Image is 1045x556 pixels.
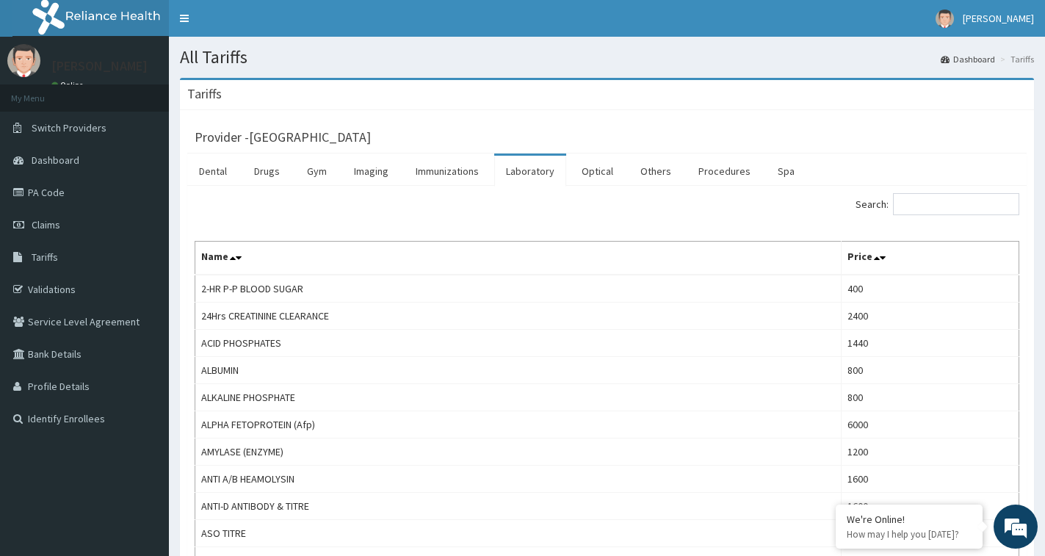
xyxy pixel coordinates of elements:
td: 400 [841,275,1019,303]
a: Online [51,80,87,90]
th: Name [195,242,842,275]
a: Procedures [687,156,762,187]
span: Dashboard [32,154,79,167]
td: ANTI-D ANTIBODY & TITRE [195,493,842,520]
td: ACID PHOSPHATES [195,330,842,357]
p: How may I help you today? [847,528,972,541]
td: 1440 [841,330,1019,357]
td: AMYLASE (ENZYME) [195,438,842,466]
a: Dashboard [941,53,995,65]
a: Optical [570,156,625,187]
td: 800 [841,384,1019,411]
div: We're Online! [847,513,972,526]
li: Tariffs [997,53,1034,65]
input: Search: [893,193,1019,215]
h1: All Tariffs [180,48,1034,67]
td: 2-HR P-P BLOOD SUGAR [195,275,842,303]
td: ANTI A/B HEAMOLYSIN [195,466,842,493]
a: Laboratory [494,156,566,187]
a: Immunizations [404,156,491,187]
label: Search: [856,193,1019,215]
td: 2400 [841,303,1019,330]
td: 1200 [841,438,1019,466]
img: User Image [936,10,954,28]
span: [PERSON_NAME] [963,12,1034,25]
a: Dental [187,156,239,187]
td: ALBUMIN [195,357,842,384]
td: 1600 [841,466,1019,493]
span: Switch Providers [32,121,106,134]
img: User Image [7,44,40,77]
td: 800 [841,357,1019,384]
a: Others [629,156,683,187]
a: Drugs [242,156,292,187]
p: [PERSON_NAME] [51,59,148,73]
td: 24Hrs CREATININE CLEARANCE [195,303,842,330]
td: ALPHA FETOPROTEIN (Afp) [195,411,842,438]
a: Spa [766,156,806,187]
span: Tariffs [32,250,58,264]
td: ALKALINE PHOSPHATE [195,384,842,411]
a: Imaging [342,156,400,187]
td: 6000 [841,411,1019,438]
th: Price [841,242,1019,275]
span: Claims [32,218,60,231]
a: Gym [295,156,339,187]
h3: Tariffs [187,87,222,101]
td: 1600 [841,493,1019,520]
td: ASO TITRE [195,520,842,547]
h3: Provider - [GEOGRAPHIC_DATA] [195,131,371,144]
